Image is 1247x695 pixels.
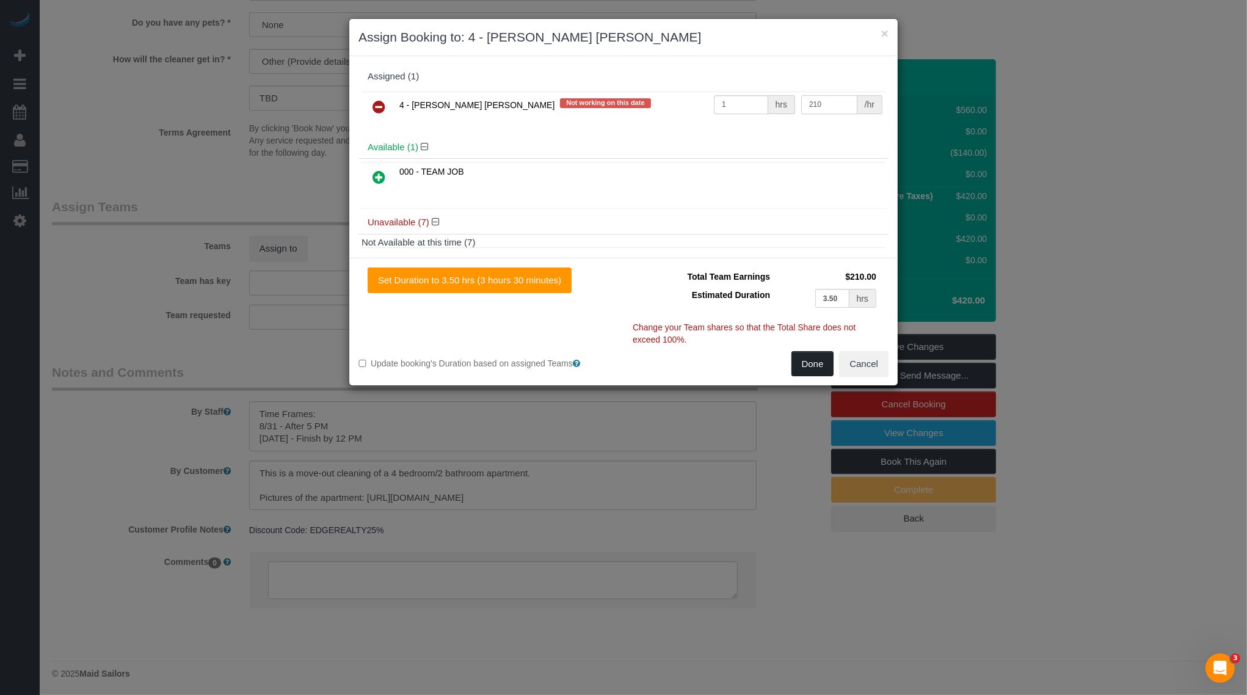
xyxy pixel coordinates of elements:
h4: Unavailable (7) [368,217,879,228]
input: Update booking's Duration based on assigned Teams [358,360,366,368]
span: Estimated Duration [692,290,770,300]
td: $210.00 [773,267,879,286]
button: × [881,27,889,40]
div: /hr [857,95,882,114]
span: 4 - [PERSON_NAME] [PERSON_NAME] [399,100,554,110]
h4: Not Available at this time (7) [362,238,885,248]
div: hrs [849,289,876,308]
td: Total Team Earnings [633,267,773,286]
span: 000 - TEAM JOB [399,167,464,176]
span: 3 [1231,653,1240,663]
div: hrs [768,95,795,114]
button: Cancel [839,351,889,377]
h4: Available (1) [368,142,879,153]
div: Assigned (1) [368,71,879,82]
h3: Assign Booking to: 4 - [PERSON_NAME] [PERSON_NAME] [358,28,889,46]
iframe: Intercom live chat [1205,653,1235,683]
button: Done [791,351,834,377]
span: Not working on this date [560,98,650,108]
button: Set Duration to 3.50 hrs (3 hours 30 minutes) [368,267,572,293]
label: Update booking's Duration based on assigned Teams [358,357,614,369]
